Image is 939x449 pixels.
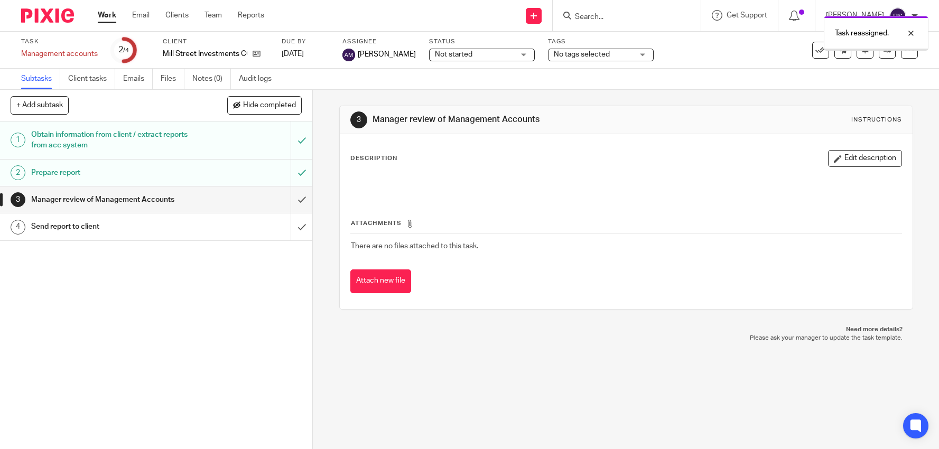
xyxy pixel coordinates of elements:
p: Please ask your manager to update the task template. [350,334,903,342]
a: Email [132,10,150,21]
p: Description [350,154,397,163]
button: Edit description [828,150,902,167]
img: svg%3E [342,49,355,61]
a: Notes (0) [192,69,231,89]
a: Work [98,10,116,21]
span: There are no files attached to this task. [351,242,478,250]
button: Attach new file [350,269,411,293]
div: Management accounts [21,49,98,59]
div: 3 [11,192,25,207]
a: Subtasks [21,69,60,89]
span: Attachments [351,220,402,226]
a: Emails [123,69,153,89]
h1: Send report to client [31,219,197,235]
p: Task reassigned. [835,28,889,39]
span: Not started [435,51,472,58]
label: Due by [282,38,329,46]
div: Instructions [851,116,902,124]
div: 1 [11,133,25,147]
img: svg%3E [889,7,906,24]
img: Pixie [21,8,74,23]
span: [DATE] [282,50,304,58]
div: 2 [118,44,129,56]
small: /4 [123,48,129,53]
div: 3 [350,111,367,128]
span: [PERSON_NAME] [358,49,416,60]
label: Task [21,38,98,46]
a: Files [161,69,184,89]
div: 4 [11,220,25,235]
div: 2 [11,165,25,180]
p: Need more details? [350,325,903,334]
a: Client tasks [68,69,115,89]
h1: Manager review of Management Accounts [373,114,648,125]
label: Assignee [342,38,416,46]
h1: Manager review of Management Accounts [31,192,197,208]
button: + Add subtask [11,96,69,114]
h1: Obtain information from client / extract reports from acc system [31,127,197,154]
span: Hide completed [243,101,296,110]
a: Team [204,10,222,21]
p: Mill Street Investments CC [163,49,247,59]
label: Status [429,38,535,46]
label: Client [163,38,268,46]
a: Audit logs [239,69,280,89]
a: Reports [238,10,264,21]
span: No tags selected [554,51,610,58]
a: Clients [165,10,189,21]
h1: Prepare report [31,165,197,181]
button: Hide completed [227,96,302,114]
